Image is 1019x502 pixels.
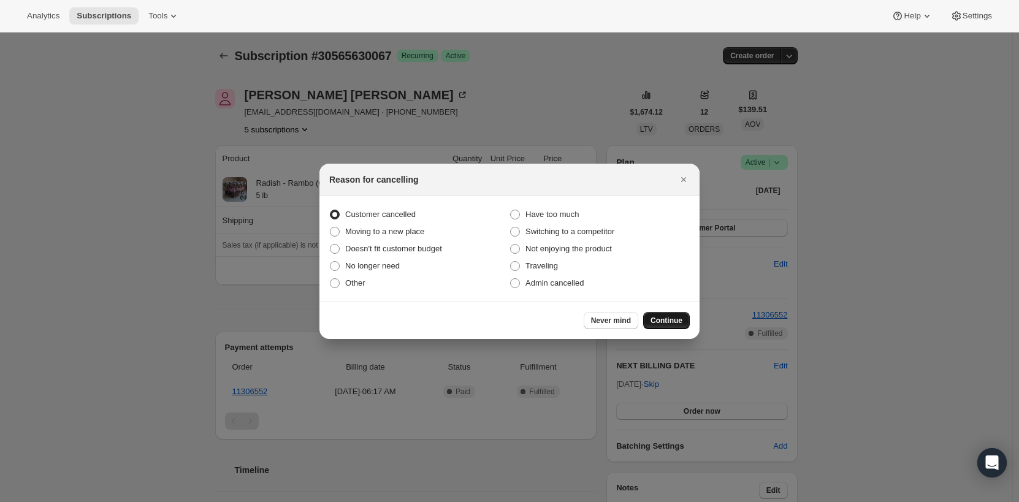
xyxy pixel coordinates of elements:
span: Not enjoying the product [525,244,612,253]
span: Help [904,11,920,21]
div: Open Intercom Messenger [977,448,1007,477]
span: Other [345,278,365,287]
span: Subscriptions [77,11,131,21]
span: Admin cancelled [525,278,584,287]
h2: Reason for cancelling [329,173,418,186]
span: Tools [148,11,167,21]
span: Traveling [525,261,558,270]
button: Subscriptions [69,7,139,25]
span: Settings [963,11,992,21]
button: Tools [141,7,187,25]
span: Analytics [27,11,59,21]
span: Moving to a new place [345,227,424,236]
span: No longer need [345,261,400,270]
span: Switching to a competitor [525,227,614,236]
span: Have too much [525,210,579,219]
button: Close [675,171,692,188]
button: Analytics [20,7,67,25]
button: Settings [943,7,999,25]
span: Continue [651,316,682,325]
button: Continue [643,312,690,329]
button: Never mind [584,312,638,329]
button: Help [884,7,940,25]
span: Customer cancelled [345,210,416,219]
span: Never mind [591,316,631,325]
span: Doesn't fit customer budget [345,244,442,253]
